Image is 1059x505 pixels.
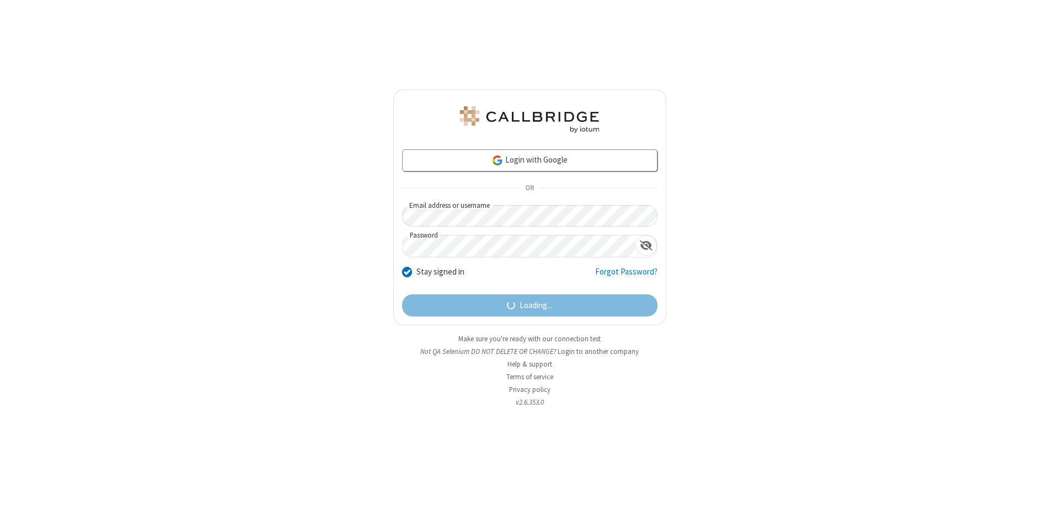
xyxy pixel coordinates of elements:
button: Login to another company [558,346,639,357]
div: Show password [635,235,657,256]
img: QA Selenium DO NOT DELETE OR CHANGE [458,106,601,133]
li: v2.6.353.0 [393,397,666,407]
img: google-icon.png [491,154,504,166]
input: Email address or username [402,205,657,227]
span: OR [521,181,538,196]
input: Password [403,235,635,257]
label: Stay signed in [416,266,464,278]
a: Forgot Password? [595,266,657,287]
a: Terms of service [506,372,553,382]
a: Login with Google [402,149,657,171]
iframe: Chat [1031,476,1051,497]
a: Privacy policy [509,385,550,394]
span: Loading... [520,299,552,312]
a: Make sure you're ready with our connection test [458,334,601,343]
li: Not QA Selenium DO NOT DELETE OR CHANGE? [393,346,666,357]
button: Loading... [402,294,657,316]
a: Help & support [507,359,552,369]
